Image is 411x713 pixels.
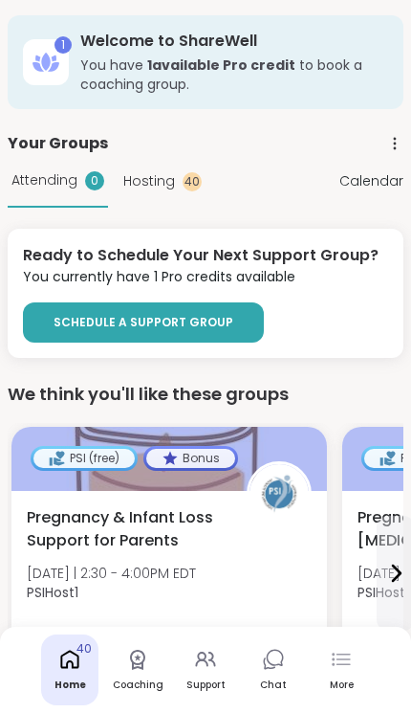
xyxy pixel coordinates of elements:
[146,449,235,468] div: Bonus
[123,171,175,191] span: Hosting
[357,583,409,602] b: PSIHost1
[183,172,202,191] div: 40
[186,679,226,692] div: Support
[85,171,104,190] div: 0
[339,171,403,191] span: Calendar
[177,635,234,705] a: Support
[109,635,166,705] a: Coaching
[27,583,78,602] b: PSIHost1
[33,449,135,468] div: PSI (free)
[23,302,264,343] a: SCHEDULE A SUPPORT GROUP
[27,506,226,552] span: Pregnancy & Infant Loss Support for Parents
[245,635,302,705] a: Chat
[330,679,354,692] div: More
[113,679,163,692] div: Coaching
[11,170,77,190] span: Attending
[8,381,403,408] div: We think you'll like these groups
[147,56,295,75] b: 1 available Pro credit
[260,679,287,692] div: Chat
[80,31,388,52] h3: Welcome to ShareWell
[249,464,309,524] img: PSIHost1
[54,314,233,331] span: SCHEDULE A SUPPORT GROUP
[23,244,388,267] div: Ready to Schedule Your Next Support Group?
[27,564,196,583] span: [DATE] | 2:30 - 4:00PM EDT
[54,36,72,54] div: 1
[80,56,388,94] h3: You have to book a coaching group.
[8,132,108,155] span: Your Groups
[23,267,388,287] div: You currently have 1 Pro credits available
